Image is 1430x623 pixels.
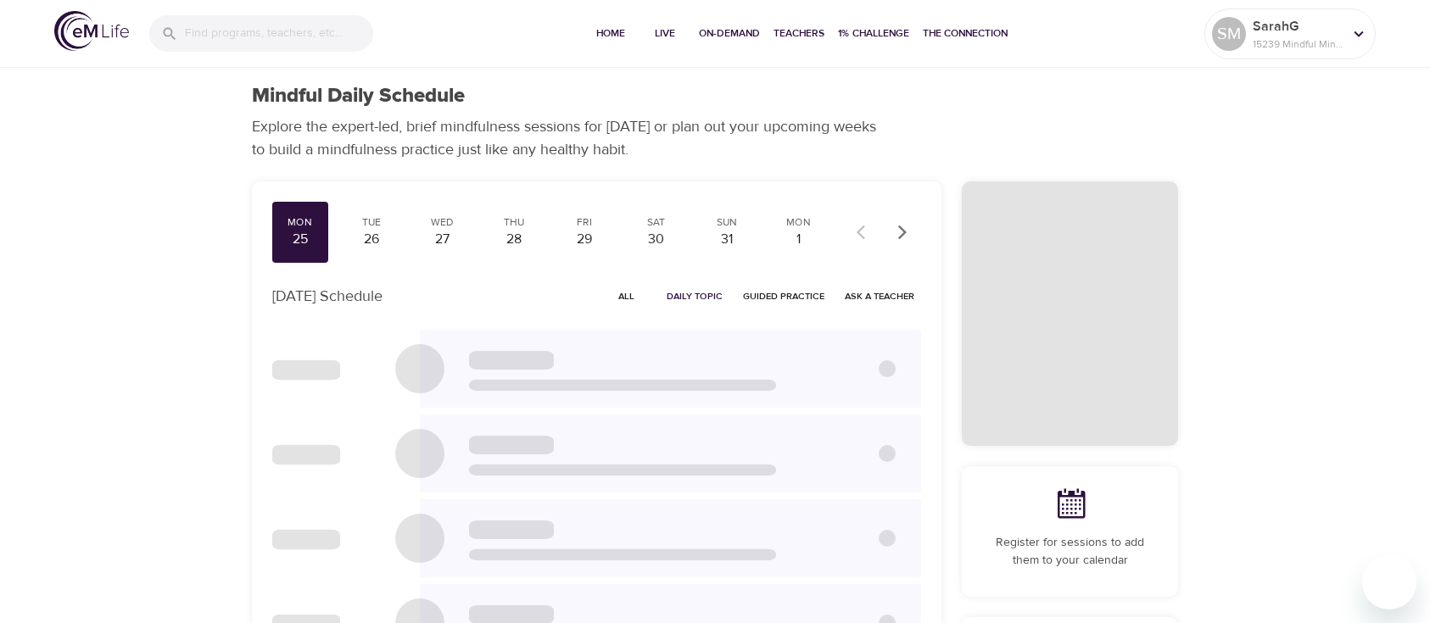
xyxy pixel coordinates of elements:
[564,215,606,230] div: Fri
[1212,17,1246,51] div: SM
[252,115,888,161] p: Explore the expert-led, brief mindfulness sessions for [DATE] or plan out your upcoming weeks to ...
[706,215,748,230] div: Sun
[564,230,606,249] div: 29
[185,15,373,52] input: Find programs, teachers, etc...
[774,25,824,42] span: Teachers
[699,25,760,42] span: On-Demand
[706,230,748,249] div: 31
[590,25,631,42] span: Home
[634,230,677,249] div: 30
[493,230,535,249] div: 28
[279,230,321,249] div: 25
[838,283,921,309] button: Ask a Teacher
[736,283,831,309] button: Guided Practice
[1253,36,1343,52] p: 15239 Mindful Minutes
[777,215,819,230] div: Mon
[982,534,1158,570] p: Register for sessions to add them to your calendar
[272,285,383,308] p: [DATE] Schedule
[645,25,685,42] span: Live
[1253,16,1343,36] p: SarahG
[350,230,393,249] div: 26
[923,25,1008,42] span: The Connection
[422,215,464,230] div: Wed
[845,288,914,304] span: Ask a Teacher
[1362,555,1416,609] iframe: Button to launch messaging window
[743,288,824,304] span: Guided Practice
[606,288,646,304] span: All
[667,288,723,304] span: Daily Topic
[252,84,465,108] h1: Mindful Daily Schedule
[422,230,464,249] div: 27
[634,215,677,230] div: Sat
[493,215,535,230] div: Thu
[350,215,393,230] div: Tue
[599,283,653,309] button: All
[660,283,729,309] button: Daily Topic
[54,11,129,51] img: logo
[279,215,321,230] div: Mon
[838,25,909,42] span: 1% Challenge
[777,230,819,249] div: 1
